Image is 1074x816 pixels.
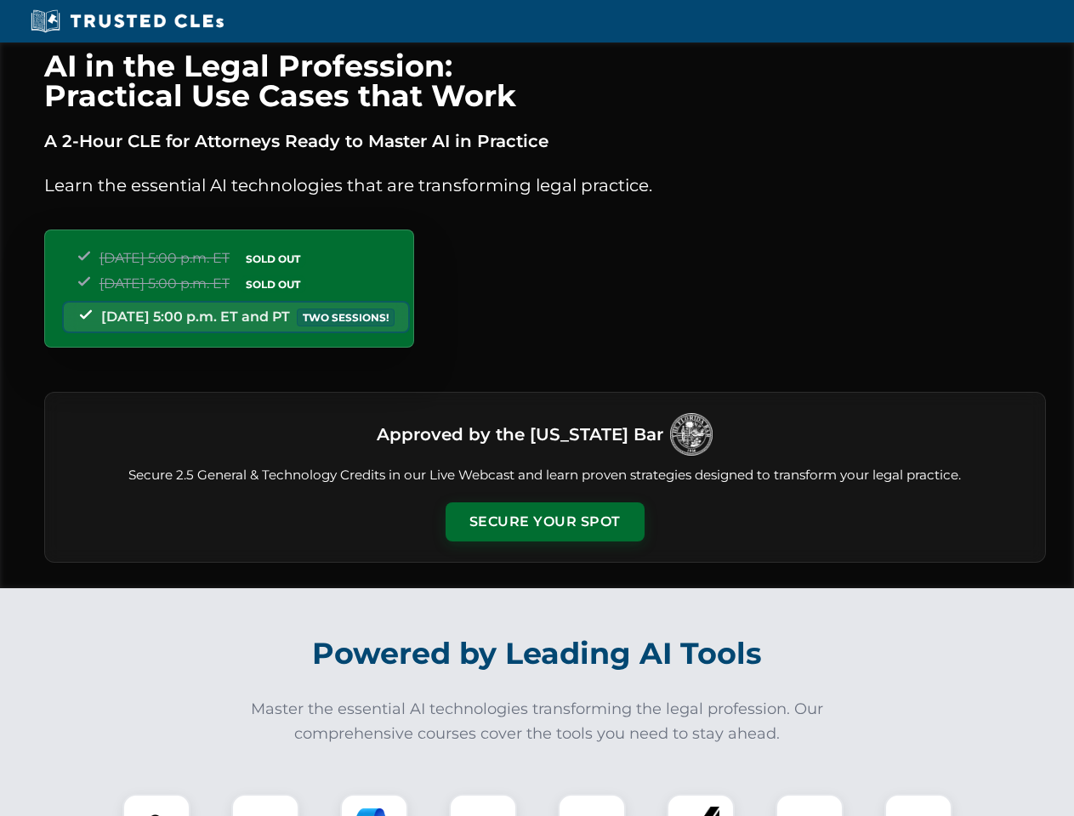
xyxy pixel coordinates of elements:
span: SOLD OUT [240,275,306,293]
h1: AI in the Legal Profession: Practical Use Cases that Work [44,51,1046,110]
span: [DATE] 5:00 p.m. ET [99,275,230,292]
p: Learn the essential AI technologies that are transforming legal practice. [44,172,1046,199]
span: [DATE] 5:00 p.m. ET [99,250,230,266]
p: Secure 2.5 General & Technology Credits in our Live Webcast and learn proven strategies designed ... [65,466,1025,485]
h2: Powered by Leading AI Tools [66,624,1009,683]
span: SOLD OUT [240,250,306,268]
p: Master the essential AI technologies transforming the legal profession. Our comprehensive courses... [240,697,835,746]
p: A 2-Hour CLE for Attorneys Ready to Master AI in Practice [44,127,1046,155]
img: Logo [670,413,713,456]
img: Trusted CLEs [26,8,229,34]
button: Secure Your Spot [446,502,645,541]
h3: Approved by the [US_STATE] Bar [377,419,663,450]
